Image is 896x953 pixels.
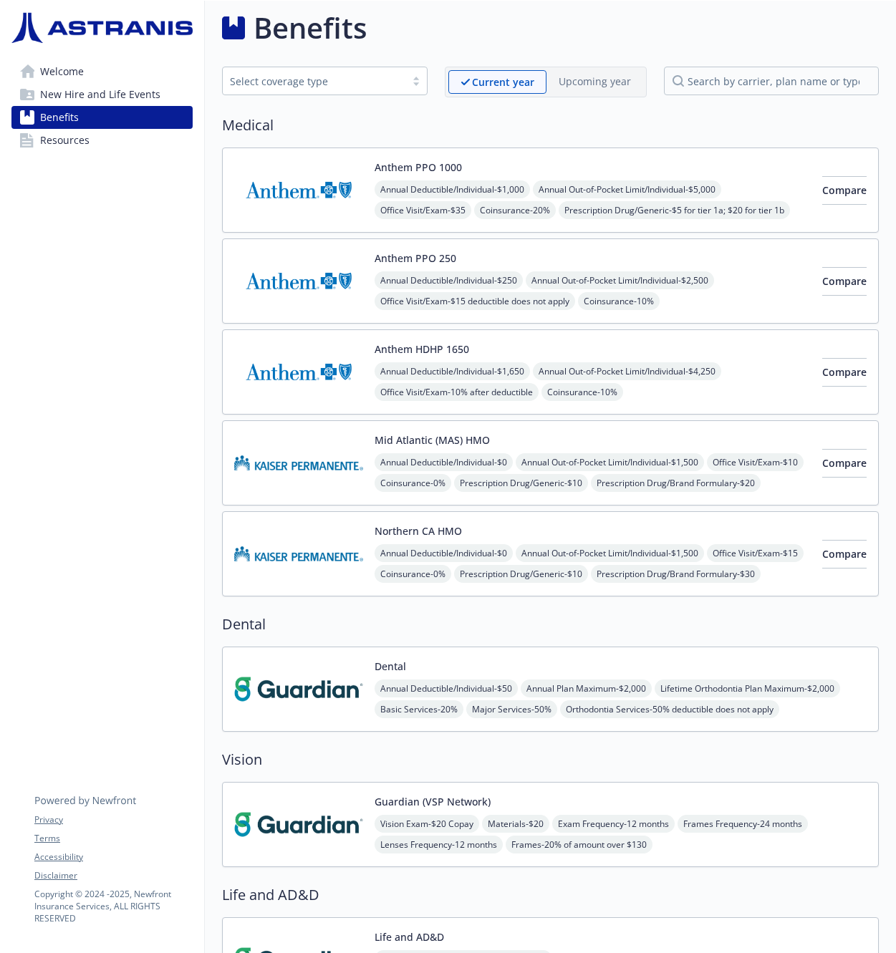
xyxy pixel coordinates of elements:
[375,794,491,809] button: Guardian (VSP Network)
[375,523,462,538] button: Northern CA HMO
[678,815,808,833] span: Frames Frequency - 24 months
[375,362,530,380] span: Annual Deductible/Individual - $1,650
[822,176,867,205] button: Compare
[375,453,513,471] span: Annual Deductible/Individual - $0
[822,449,867,478] button: Compare
[591,474,761,492] span: Prescription Drug/Brand Formulary - $20
[822,365,867,379] span: Compare
[222,749,879,770] h2: Vision
[40,129,90,152] span: Resources
[34,832,192,845] a: Terms
[552,815,675,833] span: Exam Frequency - 12 months
[375,251,456,266] button: Anthem PPO 250
[11,60,193,83] a: Welcome
[234,342,363,402] img: Anthem Blue Cross carrier logo
[375,201,471,219] span: Office Visit/Exam - $35
[541,383,623,401] span: Coinsurance - 10%
[516,544,704,562] span: Annual Out-of-Pocket Limit/Individual - $1,500
[466,700,557,718] span: Major Services - 50%
[822,267,867,296] button: Compare
[375,659,406,674] button: Dental
[375,160,462,175] button: Anthem PPO 1000
[40,106,79,129] span: Benefits
[234,160,363,221] img: Anthem Blue Cross carrier logo
[506,836,652,853] span: Frames - 20% of amount over $130
[375,544,513,562] span: Annual Deductible/Individual - $0
[234,794,363,855] img: Guardian carrier logo
[533,362,721,380] span: Annual Out-of-Pocket Limit/Individual - $4,250
[375,432,490,448] button: Mid Atlantic (MAS) HMO
[34,869,192,882] a: Disclaimer
[375,929,444,944] button: Life and AD&D
[375,292,575,310] span: Office Visit/Exam - $15 deductible does not apply
[559,74,631,89] p: Upcoming year
[234,523,363,584] img: Kaiser Permanente Insurance Company carrier logo
[526,271,714,289] span: Annual Out-of-Pocket Limit/Individual - $2,500
[11,83,193,106] a: New Hire and Life Events
[254,6,367,49] h1: Benefits
[11,106,193,129] a: Benefits
[375,180,530,198] span: Annual Deductible/Individual - $1,000
[375,679,518,697] span: Annual Deductible/Individual - $50
[454,474,588,492] span: Prescription Drug/Generic - $10
[822,183,867,197] span: Compare
[375,271,523,289] span: Annual Deductible/Individual - $250
[707,453,804,471] span: Office Visit/Exam - $10
[234,432,363,493] img: Kaiser Permanente Insurance Company carrier logo
[655,679,840,697] span: Lifetime Orthodontia Plan Maximum - $2,000
[822,274,867,288] span: Compare
[822,456,867,470] span: Compare
[454,565,588,583] span: Prescription Drug/Generic - $10
[222,884,879,906] h2: Life and AD&D
[34,851,192,863] a: Accessibility
[559,201,790,219] span: Prescription Drug/Generic - $5 for tier 1a; $20 for tier 1b
[472,74,534,90] p: Current year
[34,888,192,924] p: Copyright © 2024 - 2025 , Newfront Insurance Services, ALL RIGHTS RESERVED
[375,474,451,492] span: Coinsurance - 0%
[40,60,84,83] span: Welcome
[516,453,704,471] span: Annual Out-of-Pocket Limit/Individual - $1,500
[474,201,556,219] span: Coinsurance - 20%
[482,815,549,833] span: Materials - $20
[375,565,451,583] span: Coinsurance - 0%
[234,251,363,311] img: Anthem Blue Cross carrier logo
[234,659,363,720] img: Guardian carrier logo
[222,115,879,136] h2: Medical
[40,83,160,106] span: New Hire and Life Events
[375,836,503,853] span: Lenses Frequency - 12 months
[822,358,867,387] button: Compare
[546,70,643,94] span: Upcoming year
[822,540,867,569] button: Compare
[11,129,193,152] a: Resources
[375,700,463,718] span: Basic Services - 20%
[521,679,652,697] span: Annual Plan Maximum - $2,000
[34,813,192,826] a: Privacy
[578,292,660,310] span: Coinsurance - 10%
[230,74,398,89] div: Select coverage type
[375,815,479,833] span: Vision Exam - $20 Copay
[591,565,761,583] span: Prescription Drug/Brand Formulary - $30
[375,383,539,401] span: Office Visit/Exam - 10% after deductible
[822,547,867,561] span: Compare
[375,342,469,357] button: Anthem HDHP 1650
[560,700,779,718] span: Orthodontia Services - 50% deductible does not apply
[664,67,879,95] input: search by carrier, plan name or type
[533,180,721,198] span: Annual Out-of-Pocket Limit/Individual - $5,000
[222,614,879,635] h2: Dental
[707,544,804,562] span: Office Visit/Exam - $15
